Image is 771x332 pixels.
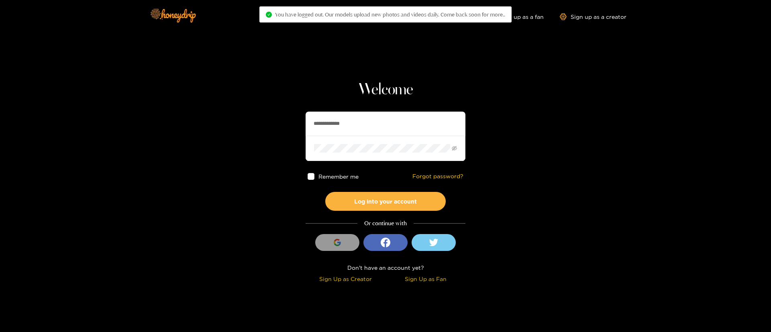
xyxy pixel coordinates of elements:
span: check-circle [266,12,272,18]
div: Don't have an account yet? [306,263,465,272]
button: Log into your account [325,192,446,211]
div: Or continue with [306,219,465,228]
h1: Welcome [306,80,465,100]
span: Remember me [318,173,359,179]
div: Sign Up as Fan [388,274,463,283]
a: Sign up as a creator [560,13,626,20]
a: Forgot password? [412,173,463,180]
span: eye-invisible [452,146,457,151]
a: Sign up as a fan [489,13,544,20]
div: Sign Up as Creator [308,274,383,283]
span: You have logged out. Our models upload new photos and videos daily. Come back soon for more.. [275,11,505,18]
